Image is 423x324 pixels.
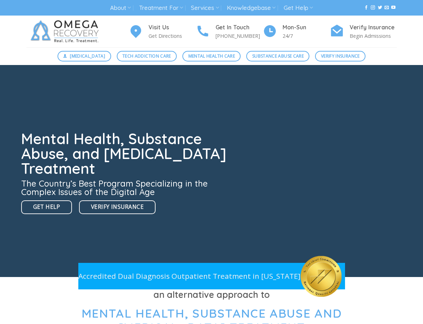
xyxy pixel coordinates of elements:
[283,32,330,40] p: 24/7
[70,53,105,59] span: [MEDICAL_DATA]
[350,23,397,32] h4: Verify Insurance
[385,5,389,10] a: Send us an email
[391,5,395,10] a: Follow on YouTube
[33,202,60,211] span: Get Help
[91,202,144,211] span: Verify Insurance
[284,1,313,14] a: Get Help
[79,200,156,214] a: Verify Insurance
[227,1,276,14] a: Knowledgebase
[188,53,235,59] span: Mental Health Care
[216,23,263,32] h4: Get In Touch
[78,270,301,282] p: Accredited Dual Diagnosis Outpatient Treatment in [US_STATE]
[252,53,304,59] span: Substance Abuse Care
[117,51,177,61] a: Tech Addiction Care
[191,1,219,14] a: Services
[110,1,131,14] a: About
[364,5,368,10] a: Follow on Facebook
[21,179,231,196] h3: The Country’s Best Program Specializing in the Complex Issues of the Digital Age
[21,200,72,214] a: Get Help
[330,23,397,40] a: Verify Insurance Begin Admissions
[216,32,263,40] p: [PHONE_NUMBER]
[149,32,196,40] p: Get Directions
[350,32,397,40] p: Begin Admissions
[321,53,360,59] span: Verify Insurance
[58,51,111,61] a: [MEDICAL_DATA]
[26,16,106,47] img: Omega Recovery
[371,5,375,10] a: Follow on Instagram
[182,51,241,61] a: Mental Health Care
[378,5,382,10] a: Follow on Twitter
[149,23,196,32] h4: Visit Us
[21,131,231,176] h1: Mental Health, Substance Abuse, and [MEDICAL_DATA] Treatment
[283,23,330,32] h4: Mon-Sun
[129,23,196,40] a: Visit Us Get Directions
[139,1,183,14] a: Treatment For
[122,53,171,59] span: Tech Addiction Care
[196,23,263,40] a: Get In Touch [PHONE_NUMBER]
[246,51,309,61] a: Substance Abuse Care
[26,288,397,302] h3: an alternative approach to
[315,51,365,61] a: Verify Insurance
